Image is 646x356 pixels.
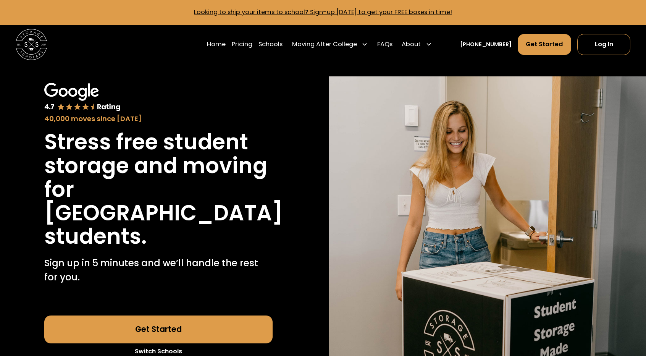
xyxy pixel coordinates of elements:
h1: [GEOGRAPHIC_DATA] [44,201,283,225]
a: Looking to ship your items to school? Sign-up [DATE] to get your FREE boxes in time! [194,8,452,16]
h1: Stress free student storage and moving for [44,130,272,201]
a: Pricing [232,34,252,55]
div: 40,000 moves since [DATE] [44,113,272,124]
a: Schools [258,34,283,55]
a: [PHONE_NUMBER] [460,40,512,49]
h1: students. [44,225,147,248]
div: Moving After College [289,34,371,55]
img: Google 4.7 star rating [44,83,121,112]
img: Storage Scholars main logo [16,29,47,60]
div: About [402,40,421,49]
a: Get Started [44,316,272,344]
a: Log In [577,34,630,55]
div: Moving After College [292,40,357,49]
p: Sign up in 5 minutes and we’ll handle the rest for you. [44,256,272,285]
div: About [399,34,435,55]
a: FAQs [377,34,392,55]
a: Home [207,34,226,55]
a: Get Started [518,34,571,55]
